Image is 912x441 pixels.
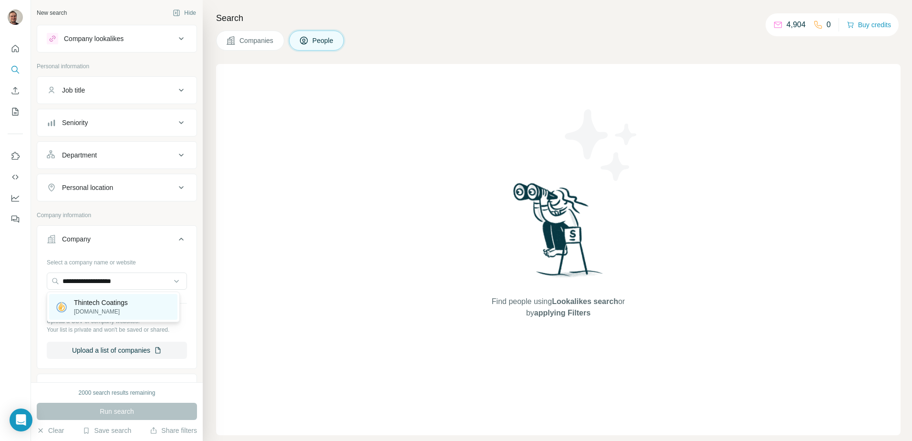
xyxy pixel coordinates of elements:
div: Job title [62,85,85,95]
button: Save search [83,426,131,435]
p: Your list is private and won't be saved or shared. [47,325,187,334]
button: Company lookalikes [37,27,197,50]
p: Personal information [37,62,197,71]
button: Hide [166,6,203,20]
img: Thintech Coatings [55,300,68,314]
button: Company [37,228,197,254]
div: Select a company name or website [47,254,187,267]
div: New search [37,9,67,17]
button: Use Surfe API [8,168,23,186]
span: Find people using or by [482,296,634,319]
p: Company information [37,211,197,220]
button: My lists [8,103,23,120]
div: Open Intercom Messenger [10,409,32,431]
img: Avatar [8,10,23,25]
h4: Search [216,11,901,25]
div: 2000 search results remaining [79,388,155,397]
span: Companies [239,36,274,45]
button: Department [37,144,197,167]
button: Feedback [8,210,23,228]
button: Buy credits [847,18,891,31]
button: Enrich CSV [8,82,23,99]
div: Personal location [62,183,113,192]
p: [DOMAIN_NAME] [74,307,128,316]
button: Share filters [150,426,197,435]
p: 4,904 [787,19,806,31]
button: Quick start [8,40,23,57]
button: Job title [37,79,197,102]
div: Company [62,234,91,244]
button: Search [8,61,23,78]
button: Clear [37,426,64,435]
button: Upload a list of companies [47,342,187,359]
div: Seniority [62,118,88,127]
span: People [312,36,334,45]
button: Seniority [37,111,197,134]
p: 0 [827,19,831,31]
button: Personal location [37,176,197,199]
img: Surfe Illustration - Stars [559,102,644,188]
div: Company lookalikes [64,34,124,43]
button: Use Surfe on LinkedIn [8,147,23,165]
button: Dashboard [8,189,23,207]
span: applying Filters [534,309,591,317]
button: Industry [37,376,197,399]
div: Department [62,150,97,160]
p: Thintech Coatings [74,298,128,307]
span: Lookalikes search [552,297,618,305]
img: Surfe Illustration - Woman searching with binoculars [509,180,608,287]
